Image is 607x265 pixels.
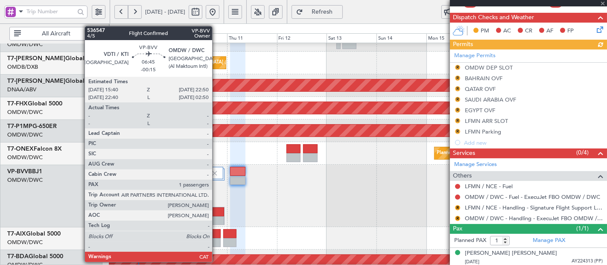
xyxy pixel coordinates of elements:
[437,147,490,160] div: Planned Maint Nurnberg
[7,131,43,139] a: OMDW/DWC
[465,183,513,190] a: LFMN / NCE - Fuel
[454,160,497,169] a: Manage Services
[7,123,32,129] span: T7-P1MP
[7,101,28,107] span: T7-FHX
[503,27,511,35] span: AC
[7,101,62,107] a: T7-FHXGlobal 5000
[7,231,61,237] a: T7-AIXGlobal 5000
[426,33,476,44] div: Mon 15
[453,13,534,23] span: Dispatch Checks and Weather
[7,78,65,84] span: T7-[PERSON_NAME]
[7,55,65,61] span: T7-[PERSON_NAME]
[277,33,327,44] div: Fri 12
[455,205,460,210] button: R
[7,146,34,152] span: T7-ONEX
[7,146,62,152] a: T7-ONEXFalcon 8X
[9,27,93,41] button: All Aircraft
[7,169,28,175] span: VP-BVV
[525,27,532,35] span: CR
[572,258,603,265] span: AY224313 (PP)
[7,123,57,129] a: T7-P1MPG-650ER
[7,86,36,93] a: DNAA/ABV
[453,171,472,181] span: Others
[211,169,219,177] img: gray-close.svg
[111,25,125,32] div: [DATE]
[7,78,100,84] a: T7-[PERSON_NAME]Global 6000
[327,33,376,44] div: Sat 13
[142,56,284,69] div: Planned Maint [GEOGRAPHIC_DATA] ([GEOGRAPHIC_DATA] Intl)
[26,5,75,18] input: Trip Number
[7,253,63,259] a: T7-BDAGlobal 5000
[481,27,489,35] span: PM
[7,55,100,61] a: T7-[PERSON_NAME]Global 6000
[7,253,29,259] span: T7-BDA
[7,154,43,161] a: OMDW/DWC
[7,176,43,184] a: OMDW/DWC
[292,5,343,19] button: Refresh
[177,33,227,44] div: Wed 10
[533,236,565,245] a: Manage PAX
[465,204,603,211] a: LFMN / NCE - Handling - Signature Flight Support LFMN / NCE
[7,63,38,71] a: OMDB/DXB
[454,236,486,245] label: Planned PAX
[7,231,26,237] span: T7-AIX
[7,239,43,246] a: OMDW/DWC
[465,249,557,258] div: [PERSON_NAME] [PERSON_NAME]
[546,27,553,35] span: AF
[7,169,42,175] a: VP-BVVBBJ1
[567,27,574,35] span: FP
[576,148,589,157] span: (0/4)
[465,193,600,201] a: OMDW / DWC - Fuel - ExecuJet FBO OMDW / DWC
[376,33,426,44] div: Sun 14
[7,108,43,116] a: OMDW/DWC
[453,224,462,234] span: Pax
[227,33,277,44] div: Thu 11
[455,216,460,221] button: R
[23,31,90,37] span: All Aircraft
[305,9,340,15] span: Refresh
[453,149,475,158] span: Services
[127,33,177,44] div: Tue 9
[465,259,479,265] span: [DATE]
[465,215,603,222] a: OMDW / DWC - Handling - ExecuJet FBO OMDW / DWC
[7,41,43,48] a: OMDW/DWC
[576,224,589,233] span: (1/1)
[145,8,185,16] span: [DATE] - [DATE]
